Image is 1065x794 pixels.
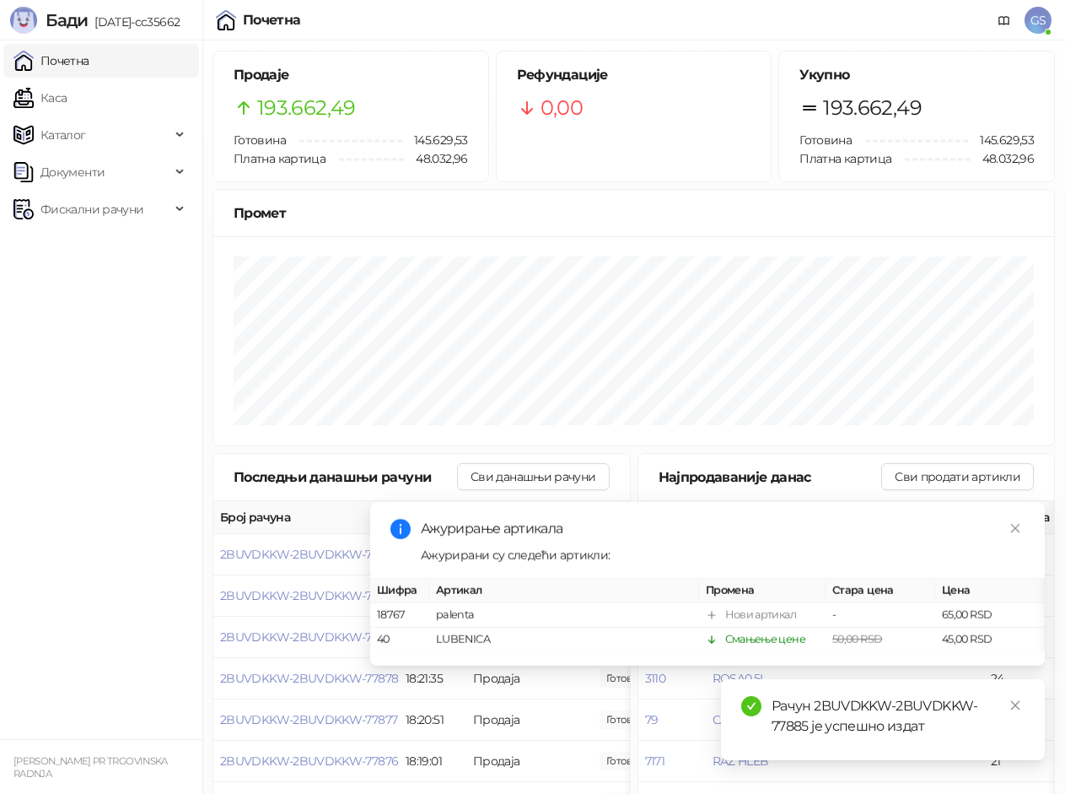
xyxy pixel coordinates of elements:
div: Ажурирани су следећи артикли: [421,546,1025,564]
span: Каталог [40,118,86,152]
span: 48.032,96 [404,149,467,168]
div: Рачун 2BUVDKKW-2BUVDKKW-77885 је успешно издат [772,696,1025,737]
button: 2BUVDKKW-2BUVDKKW-77880 [220,588,399,603]
h5: Продаје [234,65,468,85]
a: Почетна [13,44,89,78]
button: 2BUVDKKW-2BUVDKKW-77877 [220,712,397,727]
button: 79 [645,712,659,727]
td: 65,00 RSD [935,603,1045,628]
span: Документи [40,155,105,189]
span: 500,00 [600,710,657,729]
span: Фискални рачуни [40,192,143,226]
td: - [826,603,935,628]
span: check-circle [741,696,761,716]
span: Готовина [799,132,852,148]
td: 18767 [370,603,429,628]
span: GS [1025,7,1052,34]
span: 48.032,96 [971,149,1034,168]
button: Сви продати артикли [881,463,1034,490]
span: 0,00 [541,92,583,124]
button: 2BUVDKKW-2BUVDKKW-77878 [220,671,398,686]
th: Назив [706,501,984,534]
span: 145.629,53 [968,131,1034,149]
small: [PERSON_NAME] PR TRGOVINSKA RADNJA [13,755,168,780]
a: Close [1006,696,1025,715]
button: RAZ HLEB [713,753,769,769]
td: 40 [370,628,429,652]
th: Стара цена [826,579,935,603]
th: Шифра [370,579,429,603]
div: Смањење цене [725,631,805,648]
th: Артикал [429,579,699,603]
img: Logo [10,7,37,34]
span: info-circle [390,519,411,539]
button: 7171 [645,753,664,769]
span: 193.662,49 [823,92,922,124]
span: close [1009,522,1021,534]
td: 45,00 RSD [935,628,1045,652]
button: 2BUVDKKW-2BUVDKKW-77879 [220,629,398,645]
td: palenta [429,603,699,628]
th: Цена [935,579,1045,603]
th: Промена [699,579,826,603]
span: Готовина [234,132,286,148]
span: [DATE]-cc35662 [88,14,180,30]
button: 2BUVDKKW-2BUVDKKW-77881 [220,547,395,562]
button: Сви данашњи рачуни [457,463,609,490]
span: Бади [46,10,88,30]
td: LUBENICA [429,628,699,652]
span: 150,00 [600,752,657,770]
th: Начини плаћања [593,501,761,534]
span: 193.662,49 [257,92,356,124]
td: Продаја [466,699,593,741]
td: Продаја [466,741,593,782]
span: 50,00 RSD [832,633,882,645]
div: Промет [234,203,1034,224]
div: Почетна [243,14,301,27]
button: CASA 0,2 [713,712,761,727]
a: Close [1006,519,1025,537]
div: Последњи данашњи рачуни [234,467,457,488]
td: 18:20:51 [399,699,466,741]
span: Платна картица [799,151,891,166]
button: 2BUVDKKW-2BUVDKKW-77876 [220,753,398,769]
div: Ажурирање артикала [421,519,1025,539]
div: Најпродаваније данас [659,467,882,488]
span: close [1009,699,1021,711]
h5: Укупно [799,65,1034,85]
a: Документација [991,7,1018,34]
span: Платна картица [234,151,325,166]
th: Број рачуна [213,501,399,534]
th: Врста трансакције [466,501,593,534]
h5: Рефундације [517,65,751,85]
a: Каса [13,81,67,115]
td: 18:19:01 [399,741,466,782]
div: Нови артикал [725,607,796,624]
th: Време [399,501,466,534]
th: Шифра [638,501,706,534]
span: 145.629,53 [402,131,468,149]
th: Количина [984,501,1060,534]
